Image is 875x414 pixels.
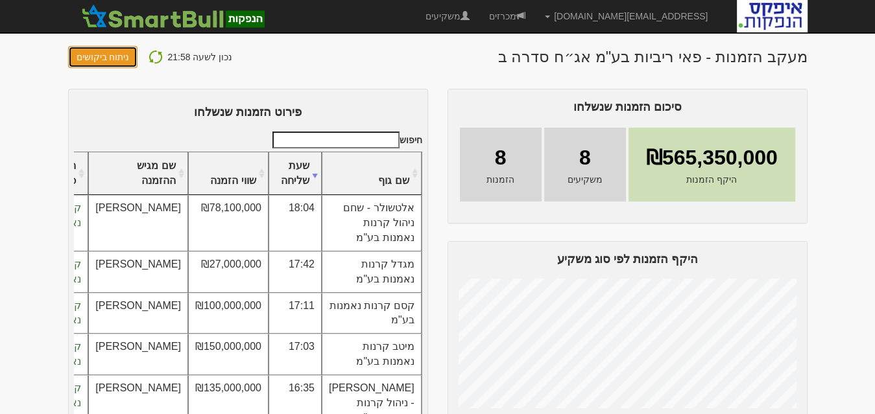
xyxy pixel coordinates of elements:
[573,100,681,113] span: סיכום הזמנות שנשלחו
[686,173,737,186] span: היקף הזמנות
[269,334,322,375] td: 17:03
[188,293,269,334] td: ₪100,000,000
[269,152,322,196] th: שעת שליחה : activate to sort column ascending
[78,3,269,29] img: SmartBull Logo
[268,132,422,148] label: חיפוש
[498,49,808,65] h1: מעקב הזמנות - פאי ריביות בע"מ אג״ח סדרה ב
[486,173,514,186] span: הזמנות
[568,173,603,186] span: משקיעים
[322,152,422,196] th: שם גוף : activate to sort column ascending
[495,143,507,173] span: 8
[188,195,269,251] td: ₪78,100,000
[322,251,422,293] td: מגדל קרנות נאמנות בע"מ
[322,195,422,251] td: אלטשולר - שחם ניהול קרנות נאמנות בע"מ
[269,195,322,251] td: 18:04
[88,152,188,196] th: שם מגיש ההזמנה : activate to sort column ascending
[188,251,269,293] td: ₪27,000,000
[322,334,422,375] td: מיטב קרנות נאמנות בע"מ
[88,334,188,375] td: [PERSON_NAME]
[188,334,269,375] td: ₪150,000,000
[68,46,138,68] a: ניתוח ביקושים
[646,143,778,173] span: ₪565,350,000
[272,132,400,148] input: חיפוש
[88,195,188,251] td: [PERSON_NAME]
[148,49,163,65] img: refresh-icon.png
[194,106,302,119] span: פירוט הזמנות שנשלחו
[557,253,697,266] span: היקף הזמנות לפי סוג משקיע
[88,251,188,293] td: [PERSON_NAME]
[188,152,269,196] th: שווי הזמנה : activate to sort column ascending
[322,293,422,334] td: קסם קרנות נאמנות בע"מ
[269,251,322,293] td: 17:42
[579,143,591,173] span: 8
[88,293,188,334] td: [PERSON_NAME]
[167,49,232,65] p: נכון לשעה 21:58
[269,293,322,334] td: 17:11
